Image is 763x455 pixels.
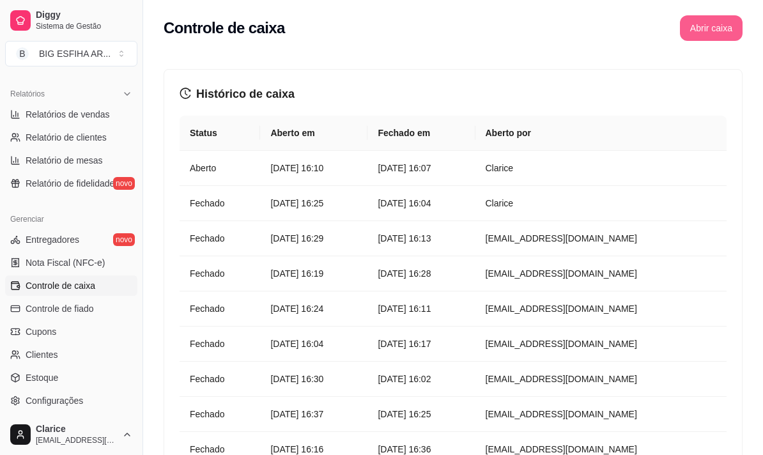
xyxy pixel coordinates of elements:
span: Clarice [36,424,117,435]
article: Aberto [190,161,250,175]
div: Gerenciar [5,209,137,229]
td: [EMAIL_ADDRESS][DOMAIN_NAME] [475,362,727,397]
span: Clientes [26,348,58,361]
article: [DATE] 16:13 [378,231,465,245]
a: Relatório de clientes [5,127,137,148]
div: BIG ESFIHA AR ... [39,47,111,60]
article: [DATE] 16:04 [270,337,357,351]
a: Clientes [5,344,137,365]
th: Status [180,116,260,151]
article: [DATE] 16:02 [378,372,465,386]
a: Controle de fiado [5,298,137,319]
td: Clarice [475,186,727,221]
a: DiggySistema de Gestão [5,5,137,36]
span: history [180,88,191,99]
article: [DATE] 16:30 [270,372,357,386]
a: Estoque [5,367,137,388]
span: Diggy [36,10,132,21]
td: Clarice [475,151,727,186]
span: Entregadores [26,233,79,246]
article: Fechado [190,196,250,210]
a: Entregadoresnovo [5,229,137,250]
th: Aberto por [475,116,727,151]
article: [DATE] 16:24 [270,302,357,316]
button: Clarice[EMAIL_ADDRESS][DOMAIN_NAME] [5,419,137,450]
span: [EMAIL_ADDRESS][DOMAIN_NAME] [36,435,117,445]
button: Select a team [5,41,137,66]
article: Fechado [190,231,250,245]
article: Fechado [190,266,250,281]
td: [EMAIL_ADDRESS][DOMAIN_NAME] [475,221,727,256]
article: [DATE] 16:29 [270,231,357,245]
article: [DATE] 16:25 [270,196,357,210]
a: Relatório de mesas [5,150,137,171]
a: Controle de caixa [5,275,137,296]
button: Abrir caixa [680,15,743,41]
span: Relatórios de vendas [26,108,110,121]
article: Fechado [190,372,250,386]
article: Fechado [190,407,250,421]
article: [DATE] 16:25 [378,407,465,421]
span: Relatórios [10,89,45,99]
article: [DATE] 16:10 [270,161,357,175]
td: [EMAIL_ADDRESS][DOMAIN_NAME] [475,397,727,432]
article: [DATE] 16:28 [378,266,465,281]
a: Cupons [5,321,137,342]
h2: Controle de caixa [164,18,285,38]
article: [DATE] 16:11 [378,302,465,316]
span: Controle de fiado [26,302,94,315]
span: Estoque [26,371,58,384]
article: [DATE] 16:07 [378,161,465,175]
article: [DATE] 16:37 [270,407,357,421]
a: Relatório de fidelidadenovo [5,173,137,194]
span: B [16,47,29,60]
td: [EMAIL_ADDRESS][DOMAIN_NAME] [475,291,727,327]
a: Nota Fiscal (NFC-e) [5,252,137,273]
article: [DATE] 16:17 [378,337,465,351]
span: Nota Fiscal (NFC-e) [26,256,105,269]
th: Fechado em [367,116,475,151]
article: [DATE] 16:04 [378,196,465,210]
span: Relatório de clientes [26,131,107,144]
span: Cupons [26,325,56,338]
h3: Histórico de caixa [180,85,727,103]
article: Fechado [190,302,250,316]
span: Sistema de Gestão [36,21,132,31]
th: Aberto em [260,116,367,151]
td: [EMAIL_ADDRESS][DOMAIN_NAME] [475,256,727,291]
article: [DATE] 16:19 [270,266,357,281]
a: Relatórios de vendas [5,104,137,125]
span: Relatório de mesas [26,154,103,167]
span: Configurações [26,394,83,407]
article: Fechado [190,337,250,351]
span: Controle de caixa [26,279,95,292]
td: [EMAIL_ADDRESS][DOMAIN_NAME] [475,327,727,362]
span: Relatório de fidelidade [26,177,114,190]
a: Configurações [5,390,137,411]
